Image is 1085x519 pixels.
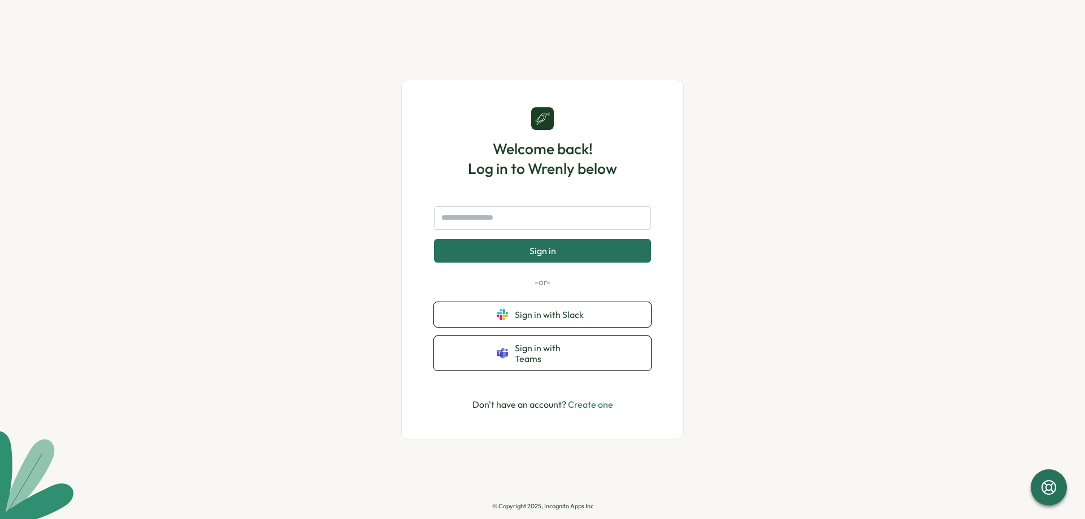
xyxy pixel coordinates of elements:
[434,302,651,327] button: Sign in with Slack
[492,503,593,510] p: © Copyright 2025, Incognito Apps Inc
[434,276,651,289] p: -or-
[434,336,651,370] button: Sign in with Teams
[434,239,651,263] button: Sign in
[515,343,588,364] span: Sign in with Teams
[515,309,588,320] span: Sign in with Slack
[468,139,617,178] h1: Welcome back! Log in to Wrenly below
[568,399,613,410] a: Create one
[472,398,613,412] p: Don't have an account?
[530,246,556,256] span: Sign in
